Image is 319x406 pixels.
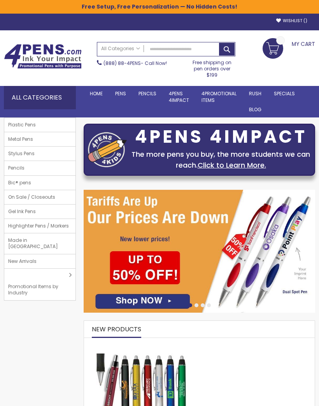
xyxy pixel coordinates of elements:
[169,90,189,103] span: 4Pens 4impact
[4,176,75,190] a: Bic® pens
[101,45,140,52] span: All Categories
[243,86,268,101] a: Rush
[4,205,75,219] a: Gel Ink Pens
[4,132,37,146] span: Metal Pens
[4,118,75,132] a: Plastic Pens
[195,86,243,108] a: 4PROMOTIONALITEMS
[88,345,197,352] a: The Barton Custom Pens Special Offer
[131,149,311,171] div: The more pens you buy, the more students we can reach.
[202,90,237,103] span: 4PROMOTIONAL ITEMS
[4,233,75,254] a: Made in [GEOGRAPHIC_DATA]
[115,90,126,97] span: Pens
[4,176,35,190] span: Bic® pens
[84,86,109,101] a: Home
[4,147,75,161] a: Stylus Pens
[92,325,141,334] span: New Products
[4,147,39,161] span: Stylus Pens
[138,90,156,97] span: Pencils
[249,90,261,97] span: Rush
[274,90,295,97] span: Specials
[4,254,75,268] a: New Arrivals
[4,190,59,204] span: On Sale / Closeouts
[4,161,28,175] span: Pencils
[4,219,75,233] a: Highlighter Pens / Markers
[103,60,167,66] span: - Call Now!
[4,118,40,132] span: Plastic Pens
[243,102,268,117] a: Blog
[163,86,195,108] a: 4Pens4impact
[4,44,82,69] img: 4Pens Custom Pens and Promotional Products
[4,86,76,109] div: All Categories
[109,86,132,101] a: Pens
[249,106,261,113] span: Blog
[4,205,40,219] span: Gel Ink Pens
[90,90,103,97] span: Home
[188,56,235,79] div: Free shipping on pen orders over $199
[103,60,141,66] a: (888) 88-4PENS
[268,86,301,101] a: Specials
[88,132,127,167] img: four_pen_logo.png
[4,190,75,204] a: On Sale / Closeouts
[84,190,315,313] img: /cheap-promotional-products.html
[4,254,40,268] span: New Arrivals
[131,129,311,145] div: 4PENS 4IMPACT
[4,132,75,146] a: Metal Pens
[4,269,75,300] a: Promotional Items by Industry
[4,280,70,300] span: Promotional Items by Industry
[97,42,144,55] a: All Categories
[4,161,75,175] a: Pencils
[198,160,266,170] a: Click to Learn More.
[132,86,163,101] a: Pencils
[4,219,73,233] span: Highlighter Pens / Markers
[276,18,307,24] a: Wishlist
